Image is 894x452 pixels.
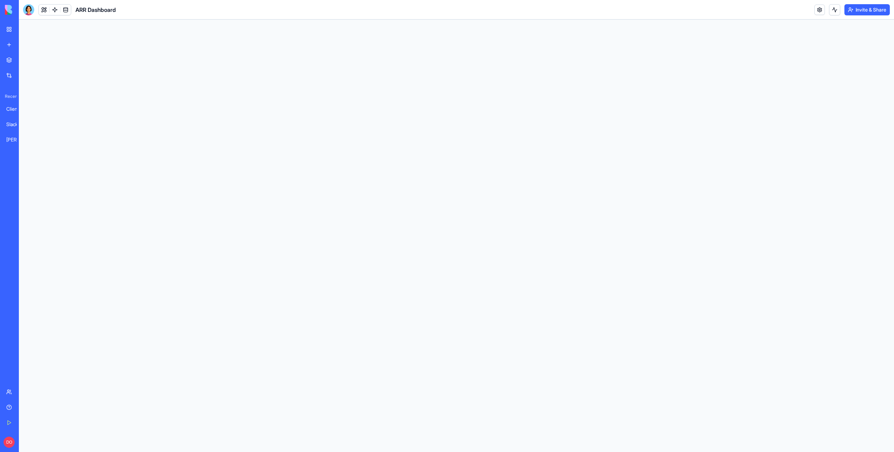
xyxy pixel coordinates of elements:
img: logo [5,5,48,15]
button: Invite & Share [844,4,890,15]
div: ClientFlow Pro [6,105,26,112]
span: Recent [2,94,17,99]
iframe: To enrich screen reader interactions, please activate Accessibility in Grammarly extension settings [19,20,894,452]
span: DO [3,437,15,448]
a: Slack Channel Explorer [2,117,30,131]
div: [PERSON_NAME]'s Vendor List [6,136,26,143]
div: Slack Channel Explorer [6,121,26,128]
a: [PERSON_NAME]'s Vendor List [2,133,30,147]
a: ClientFlow Pro [2,102,30,116]
span: ARR Dashboard [75,6,116,14]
